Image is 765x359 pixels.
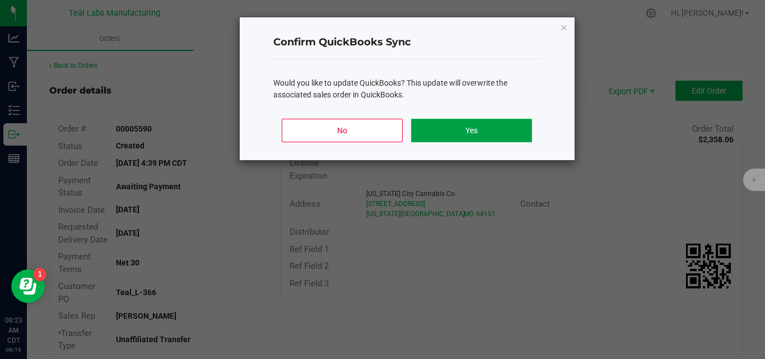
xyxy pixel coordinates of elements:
[273,77,541,101] div: Would you like to update QuickBooks? This update will overwrite the associated sales order in Qui...
[411,119,531,142] button: Yes
[560,20,568,34] button: Close
[282,119,402,142] button: No
[273,35,541,50] h4: Confirm QuickBooks Sync
[11,269,45,303] iframe: Resource center
[33,268,46,281] iframe: Resource center unread badge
